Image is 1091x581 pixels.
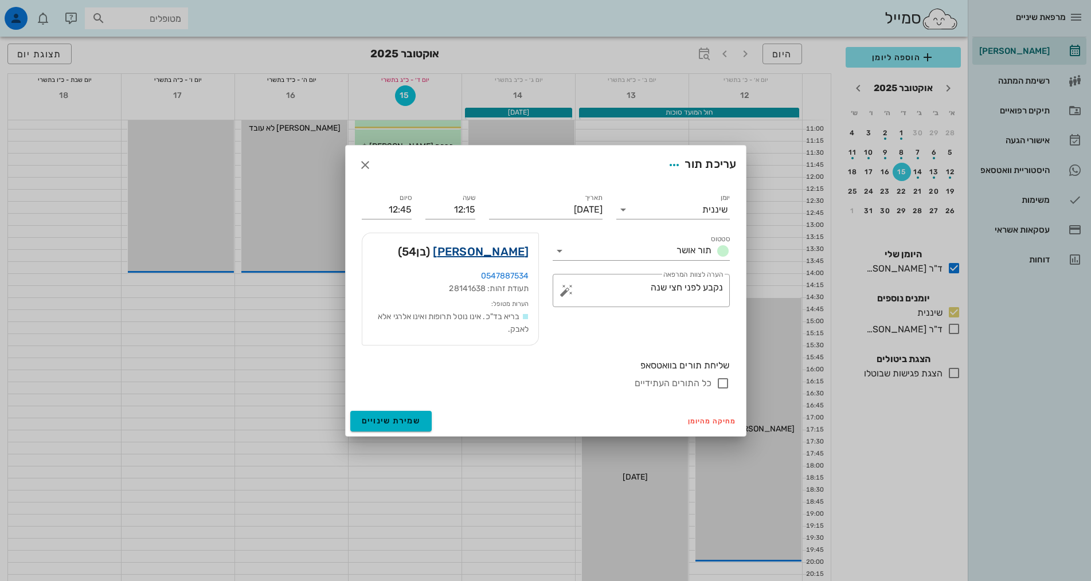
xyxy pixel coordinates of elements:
[584,194,603,202] label: תאריך
[664,155,736,175] div: עריכת תור
[481,271,529,281] a: 0547887534
[376,312,529,334] span: בריא בד"כ. אינו נוטל תרופות ואינו אלרגי אלא לאבק.
[711,235,730,244] label: סטטוס
[433,242,529,261] a: [PERSON_NAME]
[398,242,431,261] span: (בן )
[372,282,529,295] div: תעודת זהות: 28141638
[616,201,730,219] div: יומןשיננית
[688,417,737,425] span: מחיקה מהיומן
[350,411,432,431] button: שמירת שינויים
[491,300,529,308] small: הערות מטופל:
[683,413,741,429] button: מחיקה מהיומן
[400,194,412,202] label: סיום
[663,270,722,279] label: הערה לצוות המרפאה
[702,205,728,215] div: שיננית
[677,245,711,256] span: תור אושר
[462,194,475,202] label: שעה
[362,359,730,372] div: שליחת תורים בוואטסאפ
[402,245,417,258] span: 54
[635,378,711,389] label: כל התורים העתידיים
[362,416,421,426] span: שמירת שינויים
[553,242,730,260] div: סטטוסתור אושר
[720,194,730,202] label: יומן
